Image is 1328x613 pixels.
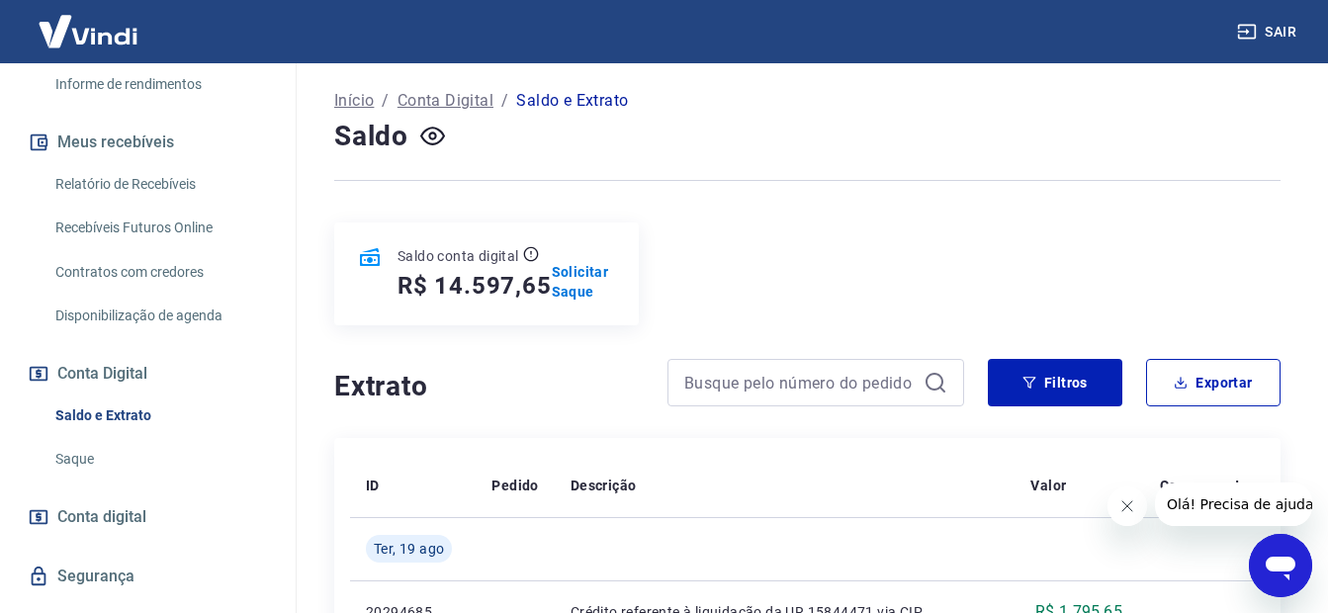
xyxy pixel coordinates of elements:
[1233,14,1304,50] button: Sair
[334,367,644,406] h4: Extrato
[1249,534,1312,597] iframe: Botão para abrir a janela de mensagens
[366,476,380,495] p: ID
[1160,476,1249,495] p: Comprovante
[1107,486,1147,526] iframe: Fechar mensagem
[398,270,552,302] h5: R$ 14.597,65
[1155,482,1312,526] iframe: Mensagem da empresa
[24,352,272,395] button: Conta Digital
[47,64,272,105] a: Informe de rendimentos
[24,495,272,539] a: Conta digital
[374,539,444,559] span: Ter, 19 ago
[24,121,272,164] button: Meus recebíveis
[552,262,616,302] a: Solicitar Saque
[24,1,152,61] img: Vindi
[334,117,408,156] h4: Saldo
[47,208,272,248] a: Recebíveis Futuros Online
[491,476,538,495] p: Pedido
[501,89,508,113] p: /
[334,89,374,113] a: Início
[398,246,519,266] p: Saldo conta digital
[1146,359,1281,406] button: Exportar
[684,368,916,397] input: Busque pelo número do pedido
[12,14,166,30] span: Olá! Precisa de ajuda?
[47,252,272,293] a: Contratos com credores
[47,296,272,336] a: Disponibilização de agenda
[398,89,493,113] a: Conta Digital
[24,555,272,598] a: Segurança
[571,476,637,495] p: Descrição
[382,89,389,113] p: /
[47,395,272,436] a: Saldo e Extrato
[516,89,628,113] p: Saldo e Extrato
[47,439,272,480] a: Saque
[47,164,272,205] a: Relatório de Recebíveis
[988,359,1122,406] button: Filtros
[57,503,146,531] span: Conta digital
[1030,476,1066,495] p: Valor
